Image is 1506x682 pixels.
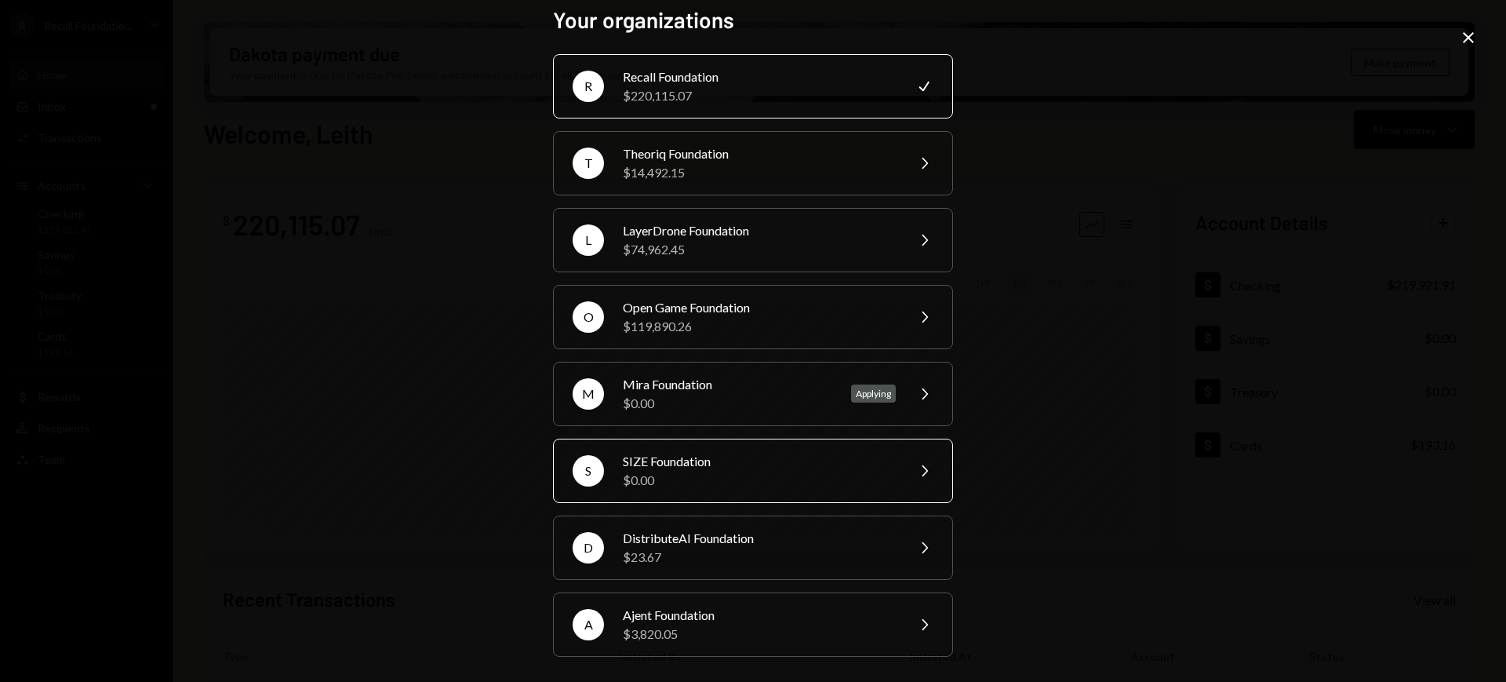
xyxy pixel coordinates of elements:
div: Recall Foundation [623,67,896,86]
div: SIZE Foundation [623,452,896,471]
div: T [573,148,604,179]
div: M [573,378,604,410]
button: RRecall Foundation$220,115.07 [553,54,953,119]
h2: Your organizations [553,5,953,35]
div: $74,962.45 [623,240,896,259]
button: OOpen Game Foundation$119,890.26 [553,285,953,349]
div: Ajent Foundation [623,606,896,625]
div: Applying [851,385,896,403]
div: O [573,301,604,333]
div: $0.00 [623,394,832,413]
div: DistributeAI Foundation [623,529,896,548]
div: Theoriq Foundation [623,144,896,163]
div: $14,492.15 [623,163,896,182]
button: TTheoriq Foundation$14,492.15 [553,131,953,195]
button: SSIZE Foundation$0.00 [553,439,953,503]
div: S [573,455,604,487]
div: $220,115.07 [623,86,896,105]
div: $3,820.05 [623,625,896,644]
div: A [573,609,604,640]
button: LLayerDrone Foundation$74,962.45 [553,208,953,272]
div: R [573,71,604,102]
div: LayerDrone Foundation [623,221,896,240]
button: AAjent Foundation$3,820.05 [553,593,953,657]
div: Mira Foundation [623,375,832,394]
div: L [573,224,604,256]
button: DDistributeAI Foundation$23.67 [553,516,953,580]
button: MMira Foundation$0.00Applying [553,362,953,426]
div: D [573,532,604,563]
div: $119,890.26 [623,317,896,336]
div: $0.00 [623,471,896,490]
div: Open Game Foundation [623,298,896,317]
div: $23.67 [623,548,896,567]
